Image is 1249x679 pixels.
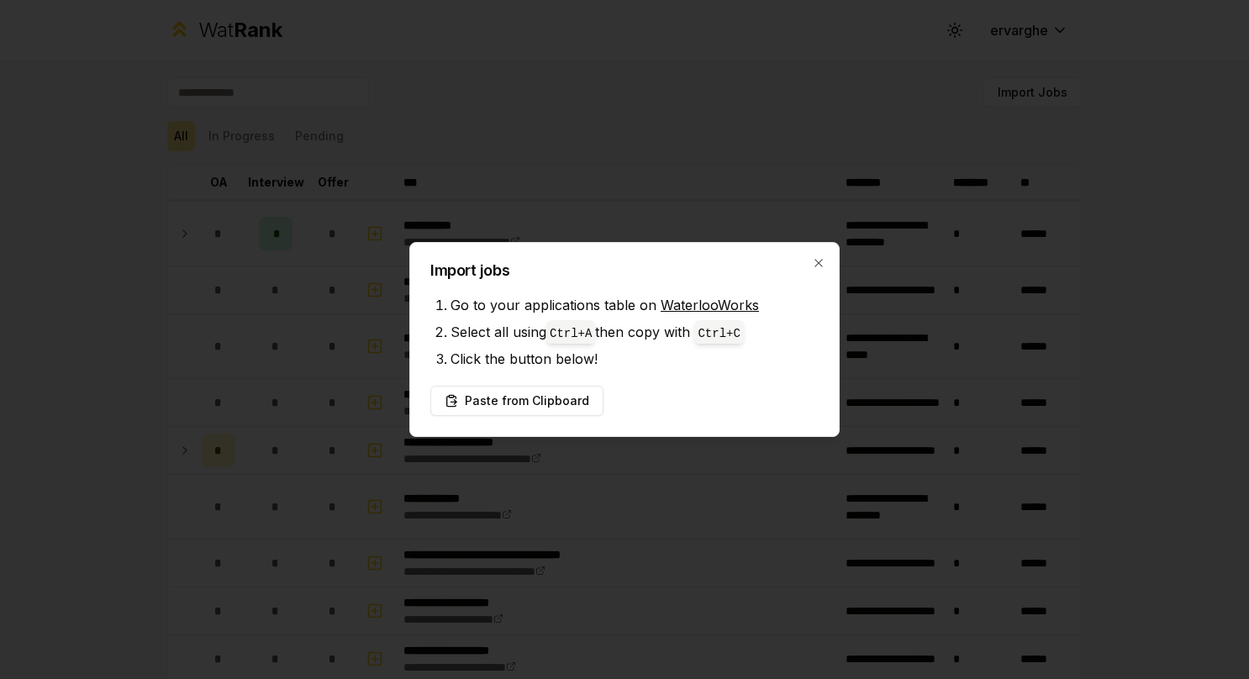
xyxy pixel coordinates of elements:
code: Ctrl+ A [550,327,592,340]
a: WaterlooWorks [661,297,759,313]
button: Paste from Clipboard [430,386,603,416]
h2: Import jobs [430,263,819,278]
li: Select all using then copy with [451,318,819,345]
li: Click the button below! [451,345,819,372]
li: Go to your applications table on [451,292,819,318]
code: Ctrl+ C [698,327,740,340]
